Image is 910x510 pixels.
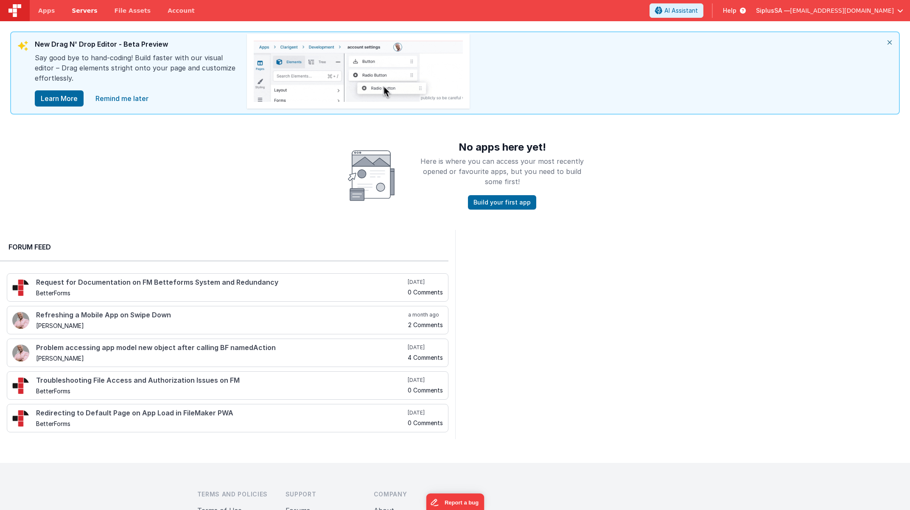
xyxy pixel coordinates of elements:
[38,6,55,15] span: Apps
[7,273,448,302] a: Request for Documentation on FM Betteforms System and Redundancy BetterForms [DATE] 0 Comments
[408,354,443,361] h5: 4 Comments
[7,306,448,334] a: Refreshing a Mobile App on Swipe Down [PERSON_NAME] a month ago 2 Comments
[90,90,154,107] a: close
[36,409,406,417] h4: Redirecting to Default Page on App Load in FileMaker PWA
[408,311,443,318] h5: a month ago
[12,410,29,427] img: 295_2.png
[7,371,448,400] a: Troubleshooting File Access and Authorization Issues on FM BetterForms [DATE] 0 Comments
[36,311,406,319] h4: Refreshing a Mobile App on Swipe Down
[408,387,443,393] h5: 0 Comments
[36,420,406,427] h5: BetterForms
[7,339,448,367] a: Problem accessing app model new object after calling BF namedAction [PERSON_NAME] [DATE] 4 Comments
[418,142,586,153] h1: No apps here yet!
[35,90,84,106] button: Learn More
[790,6,894,15] span: [EMAIL_ADDRESS][DOMAIN_NAME]
[348,142,395,210] img: Smiley face
[408,322,443,328] h5: 2 Comments
[36,388,406,394] h5: BetterForms
[35,53,238,90] div: Say good bye to hand-coding! Build faster with our visual editor – Drag elements stright onto you...
[286,490,360,499] h3: Support
[36,279,406,286] h4: Request for Documentation on FM Betteforms System and Redundancy
[408,420,443,426] h5: 0 Comments
[756,6,790,15] span: SiplusSA —
[408,344,443,351] h5: [DATE]
[8,242,440,252] h2: Forum Feed
[36,290,406,296] h5: BetterForms
[408,377,443,384] h5: [DATE]
[723,6,736,15] span: Help
[650,3,703,18] button: AI Assistant
[197,490,272,499] h3: Terms and Policies
[756,6,903,15] button: SiplusSA — [EMAIL_ADDRESS][DOMAIN_NAME]
[880,32,899,53] i: close
[408,279,443,286] h5: [DATE]
[36,355,406,361] h5: [PERSON_NAME]
[408,289,443,295] h5: 0 Comments
[7,404,448,432] a: Redirecting to Default Page on App Load in FileMaker PWA BetterForms [DATE] 0 Comments
[468,195,536,210] button: Build your first app
[72,6,97,15] span: Servers
[36,377,406,384] h4: Troubleshooting File Access and Authorization Issues on FM
[115,6,151,15] span: File Assets
[35,39,238,53] div: New Drag N' Drop Editor - Beta Preview
[374,490,448,499] h3: Company
[418,156,586,187] p: Here is where you can access your most recently opened or favourite apps, but you need to build s...
[36,344,406,352] h4: Problem accessing app model new object after calling BF namedAction
[36,322,406,329] h5: [PERSON_NAME]
[408,409,443,416] h5: [DATE]
[12,377,29,394] img: 295_2.png
[664,6,698,15] span: AI Assistant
